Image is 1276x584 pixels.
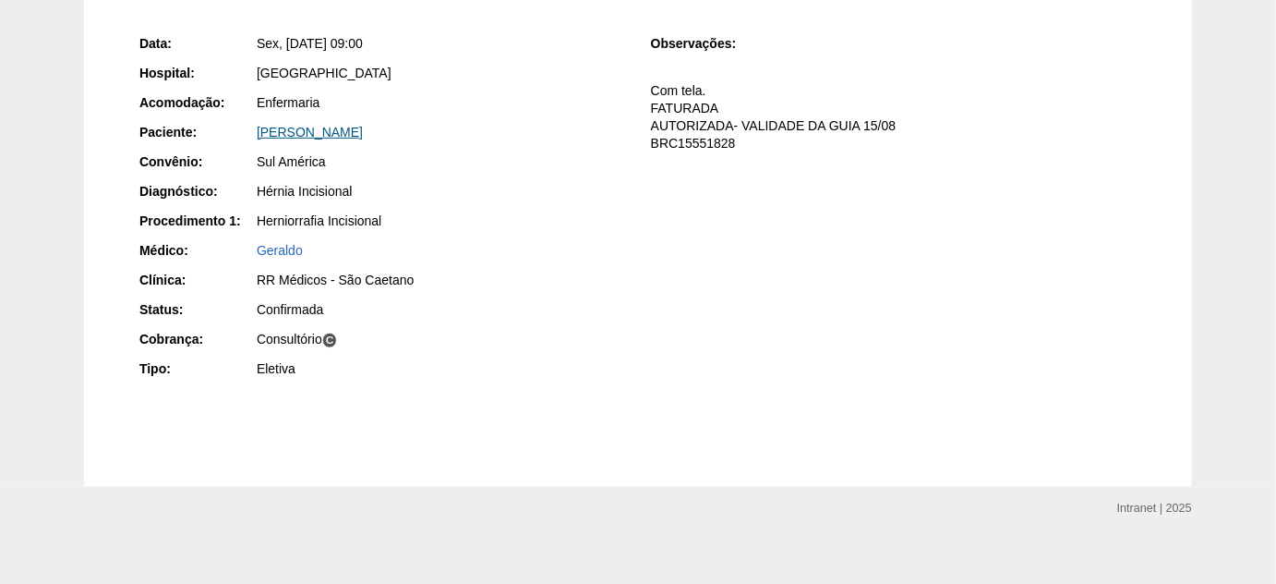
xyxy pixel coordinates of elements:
div: Convênio: [139,152,255,171]
span: C [322,333,338,348]
div: Paciente: [139,123,255,141]
div: Herniorrafia Incisional [257,212,625,230]
div: Médico: [139,241,255,260]
a: Geraldo [257,243,303,258]
div: Procedimento 1: [139,212,255,230]
a: [PERSON_NAME] [257,125,363,140]
div: [GEOGRAPHIC_DATA] [257,64,625,82]
span: Sex, [DATE] 09:00 [257,36,363,51]
div: Enfermaria [257,93,625,112]
div: Intranet | 2025 [1117,499,1192,517]
p: Com tela. FATURADA AUTORIZADA- VALIDADE DA GUIA 15/08 BRC15551828 [651,82,1137,152]
div: Observações: [651,34,766,53]
div: Consultório [257,330,625,348]
div: Diagnóstico: [139,182,255,201]
div: Clínica: [139,271,255,289]
div: Tipo: [139,359,255,378]
div: Status: [139,300,255,319]
div: Confirmada [257,300,625,319]
div: RR Médicos - São Caetano [257,271,625,289]
div: Sul América [257,152,625,171]
div: Data: [139,34,255,53]
div: Hérnia Incisional [257,182,625,201]
div: Cobrança: [139,330,255,348]
div: Hospital: [139,64,255,82]
div: Eletiva [257,359,625,378]
div: Acomodação: [139,93,255,112]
